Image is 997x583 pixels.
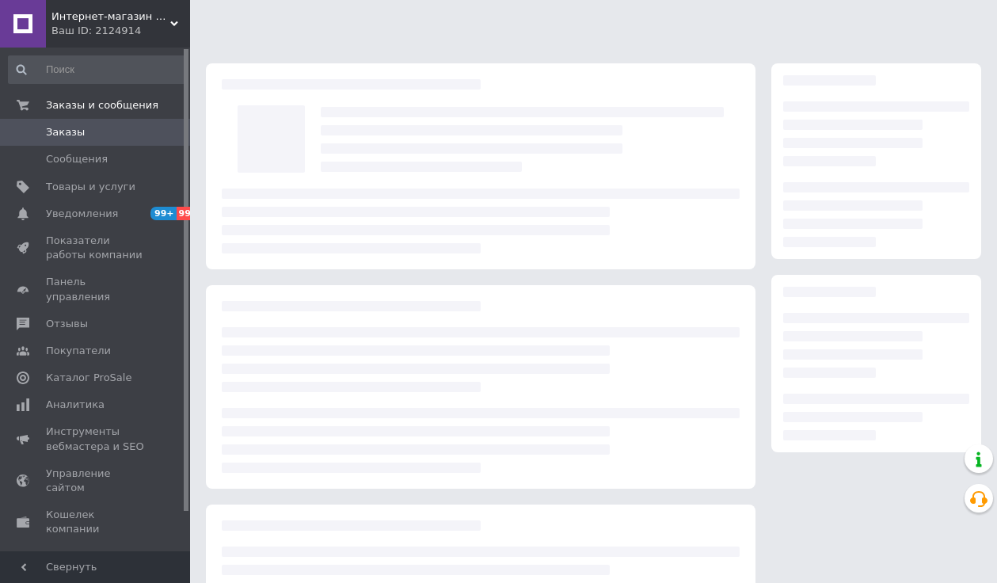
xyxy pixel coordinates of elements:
span: 99+ [150,207,177,220]
span: Показатели работы компании [46,234,147,262]
span: Товары и услуги [46,180,135,194]
span: Интернет-магазин Allegoriya [51,10,170,24]
span: Панель управления [46,275,147,303]
span: Сообщения [46,152,108,166]
span: 99+ [177,207,203,220]
div: Ваш ID: 2124914 [51,24,190,38]
span: Управление сайтом [46,467,147,495]
span: Покупатели [46,344,111,358]
span: Заказы [46,125,85,139]
span: Заказы и сообщения [46,98,158,112]
span: Уведомления [46,207,118,221]
span: Инструменты вебмастера и SEO [46,425,147,453]
span: Отзывы [46,317,88,331]
span: Аналитика [46,398,105,412]
span: Кошелек компании [46,508,147,536]
span: Маркет [46,550,86,564]
input: Поиск [8,55,187,84]
span: Каталог ProSale [46,371,131,385]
